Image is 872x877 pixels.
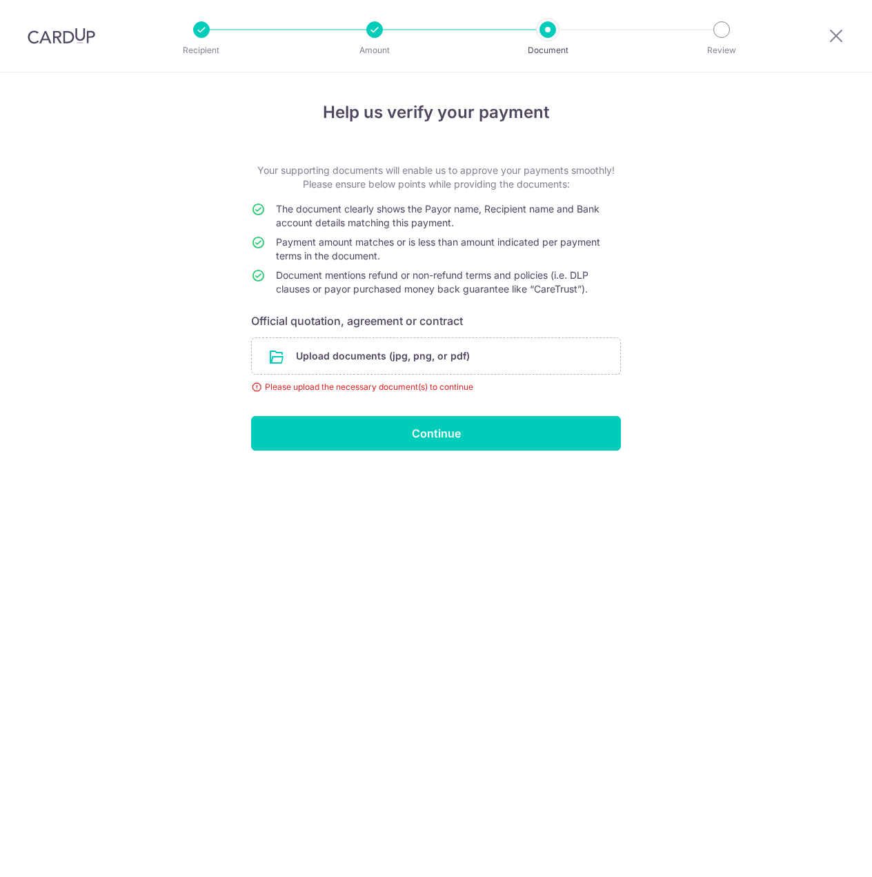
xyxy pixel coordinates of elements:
[276,236,600,262] span: Payment amount matches or is less than amount indicated per payment terms in the document.
[251,100,621,125] h4: Help us verify your payment
[324,43,426,57] p: Amount
[251,380,621,394] div: Please upload the necessary document(s) to continue
[784,836,858,870] iframe: Opens a widget where you can find more information
[251,164,621,191] p: Your supporting documents will enable us to approve your payments smoothly! Please ensure below p...
[276,269,588,295] span: Document mentions refund or non-refund terms and policies (i.e. DLP clauses or payor purchased mo...
[497,43,599,57] p: Document
[251,313,621,329] h6: Official quotation, agreement or contract
[251,337,621,375] div: Upload documents (jpg, png, or pdf)
[150,43,252,57] p: Recipient
[276,203,599,228] span: The document clearly shows the Payor name, Recipient name and Bank account details matching this ...
[251,416,621,451] input: Continue
[671,43,773,57] p: Review
[28,28,95,44] img: CardUp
